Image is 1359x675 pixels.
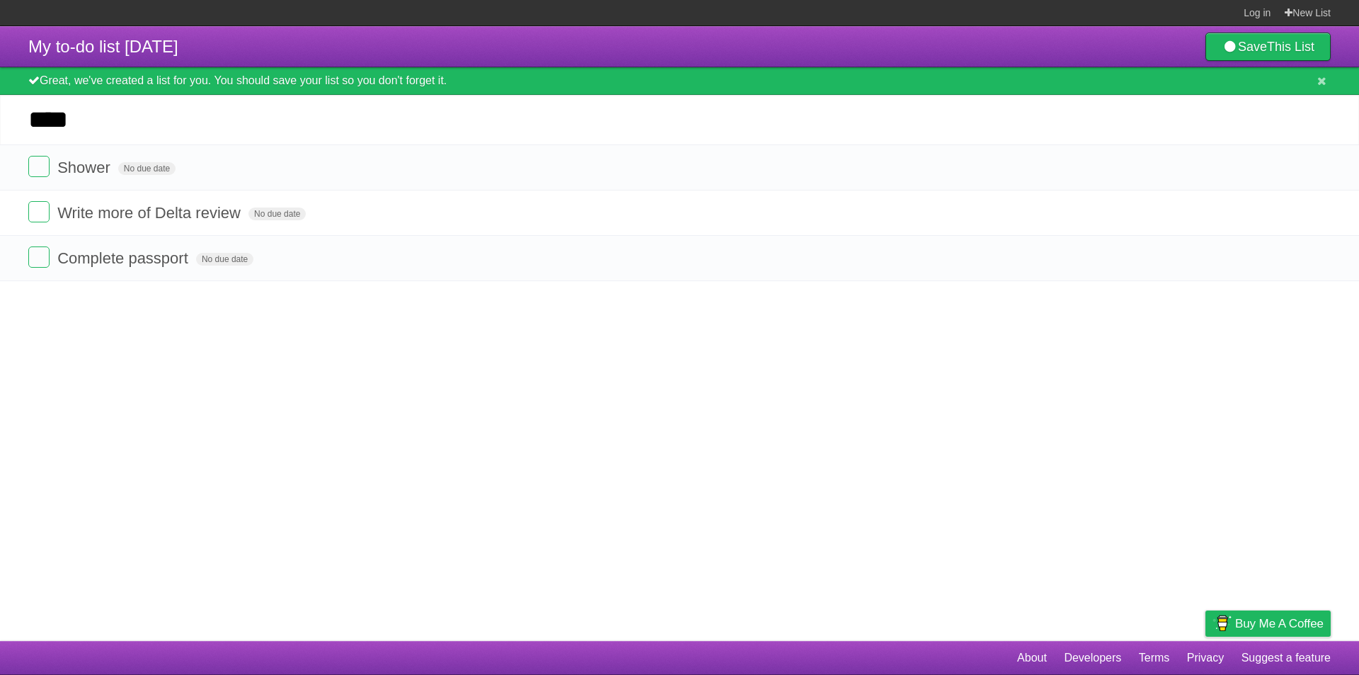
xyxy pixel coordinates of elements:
[1205,33,1331,61] a: SaveThis List
[1267,40,1314,54] b: This List
[196,253,253,266] span: No due date
[1139,645,1170,671] a: Terms
[57,204,244,222] span: Write more of Delta review
[57,249,192,267] span: Complete passport
[57,159,114,176] span: Shower
[1235,611,1324,636] span: Buy me a coffee
[1212,611,1232,635] img: Buy me a coffee
[1242,645,1331,671] a: Suggest a feature
[28,37,178,56] span: My to-do list [DATE]
[118,162,176,175] span: No due date
[28,201,50,222] label: Done
[28,246,50,268] label: Done
[248,208,306,220] span: No due date
[28,156,50,177] label: Done
[1017,645,1047,671] a: About
[1187,645,1224,671] a: Privacy
[1064,645,1121,671] a: Developers
[1205,611,1331,637] a: Buy me a coffee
